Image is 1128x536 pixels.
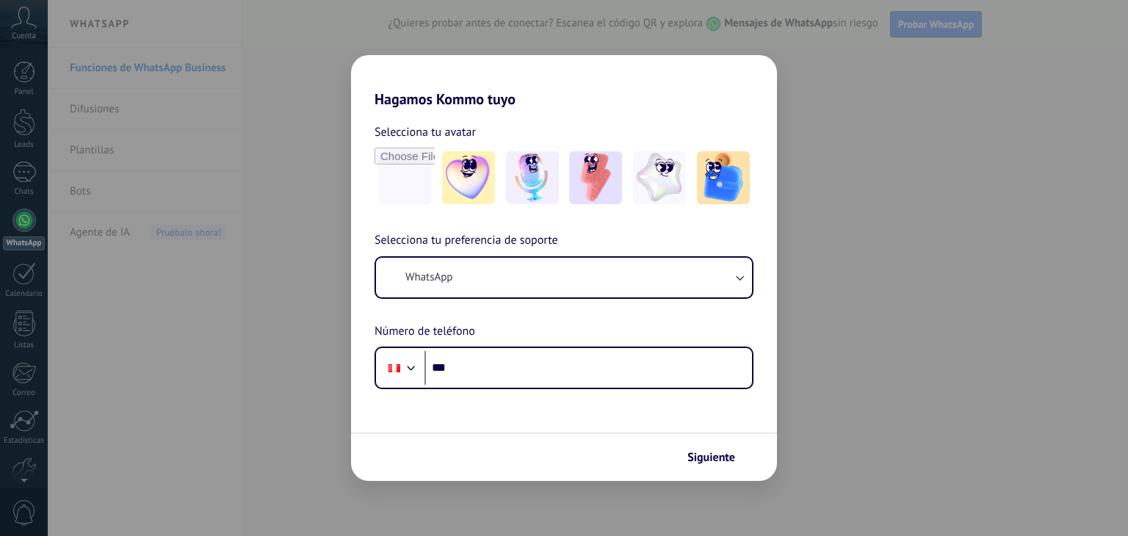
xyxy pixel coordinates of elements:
img: -1.jpeg [442,151,495,204]
img: -5.jpeg [697,151,750,204]
span: Número de teléfono [375,322,475,341]
div: Peru: + 51 [380,352,408,383]
img: -2.jpeg [506,151,559,204]
button: WhatsApp [376,258,752,297]
span: WhatsApp [405,270,452,285]
span: Selecciona tu preferencia de soporte [375,231,558,250]
button: Siguiente [681,445,755,470]
img: -4.jpeg [633,151,686,204]
span: Siguiente [687,452,735,463]
img: -3.jpeg [569,151,622,204]
span: Selecciona tu avatar [375,123,476,142]
h2: Hagamos Kommo tuyo [351,55,777,108]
